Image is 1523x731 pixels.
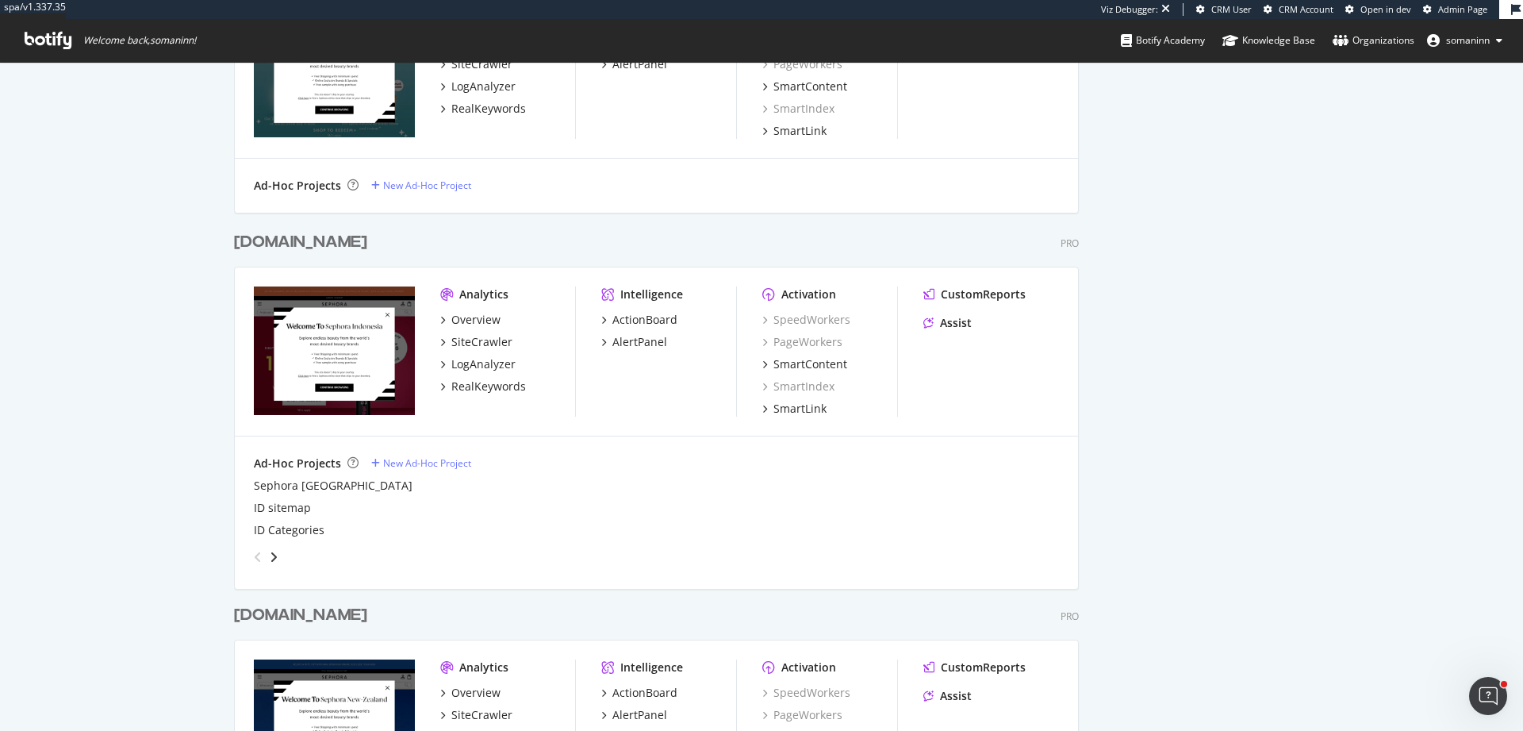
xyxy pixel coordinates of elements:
a: RealKeywords [440,379,526,394]
a: SmartContent [762,79,847,94]
a: Assist [923,688,972,704]
a: ActionBoard [601,685,677,701]
div: SiteCrawler [451,334,512,350]
div: Knowledge Base [1222,33,1315,48]
div: LogAnalyzer [451,356,516,372]
iframe: Intercom live chat [1469,677,1507,715]
a: New Ad-Hoc Project [371,179,471,192]
div: angle-left [247,544,268,570]
div: AlertPanel [612,707,667,723]
span: Open in dev [1360,3,1411,15]
span: CRM User [1211,3,1252,15]
div: RealKeywords [451,101,526,117]
div: Organizations [1333,33,1414,48]
div: New Ad-Hoc Project [383,456,471,470]
a: [DOMAIN_NAME] [234,231,374,254]
div: Overview [451,685,501,701]
div: Analytics [459,660,508,675]
div: Pro [1061,237,1079,250]
div: SmartContent [773,79,847,94]
div: AlertPanel [612,334,667,350]
div: Intelligence [620,660,683,675]
div: RealKeywords [451,379,526,394]
a: SmartLink [762,401,827,417]
button: somaninn [1414,28,1515,53]
div: angle-right [268,549,279,565]
a: SpeedWorkers [762,685,850,701]
a: AlertPanel [601,56,667,72]
a: CustomReports [923,660,1026,675]
a: PageWorkers [762,707,842,723]
div: New Ad-Hoc Project [383,179,471,192]
div: CustomReports [941,660,1026,675]
div: SmartLink [773,123,827,139]
div: [DOMAIN_NAME] [234,604,367,627]
a: New Ad-Hoc Project [371,456,471,470]
a: PageWorkers [762,56,842,72]
div: SmartContent [773,356,847,372]
a: AlertPanel [601,334,667,350]
a: ID sitemap [254,500,311,516]
div: Pro [1061,610,1079,623]
a: PageWorkers [762,334,842,350]
a: Admin Page [1423,3,1487,16]
a: AlertPanel [601,707,667,723]
div: Assist [940,688,972,704]
a: [DOMAIN_NAME] [234,604,374,627]
a: Botify Academy [1121,19,1205,62]
div: Assist [940,315,972,331]
a: SmartIndex [762,101,834,117]
a: SmartIndex [762,379,834,394]
div: ActionBoard [612,685,677,701]
div: AlertPanel [612,56,667,72]
a: SmartContent [762,356,847,372]
div: Viz Debugger: [1101,3,1158,16]
a: CRM User [1196,3,1252,16]
span: CRM Account [1279,3,1333,15]
a: Overview [440,312,501,328]
a: Open in dev [1345,3,1411,16]
div: Analytics [459,287,508,302]
div: Botify Academy [1121,33,1205,48]
a: Overview [440,685,501,701]
div: Ad-Hoc Projects [254,456,341,471]
a: SpeedWorkers [762,312,850,328]
a: ActionBoard [601,312,677,328]
span: somaninn [1446,33,1490,47]
span: Welcome back, somaninn ! [83,34,196,47]
a: RealKeywords [440,101,526,117]
div: SiteCrawler [451,707,512,723]
a: Sephora [GEOGRAPHIC_DATA] [254,478,412,494]
a: SiteCrawler [440,334,512,350]
div: Activation [781,660,836,675]
span: Admin Page [1438,3,1487,15]
a: Knowledge Base [1222,19,1315,62]
div: LogAnalyzer [451,79,516,94]
a: LogAnalyzer [440,356,516,372]
div: SmartLink [773,401,827,417]
div: [DOMAIN_NAME] [234,231,367,254]
div: Activation [781,287,836,302]
img: sephora.my [254,9,415,137]
a: SmartLink [762,123,827,139]
a: LogAnalyzer [440,79,516,94]
img: sephora.co.id [254,287,415,415]
div: ActionBoard [612,312,677,328]
a: SiteCrawler [440,707,512,723]
div: SiteCrawler [451,56,512,72]
a: Assist [923,315,972,331]
div: Intelligence [620,287,683,302]
a: CRM Account [1264,3,1333,16]
a: ID Categories [254,522,324,538]
div: Overview [451,312,501,328]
